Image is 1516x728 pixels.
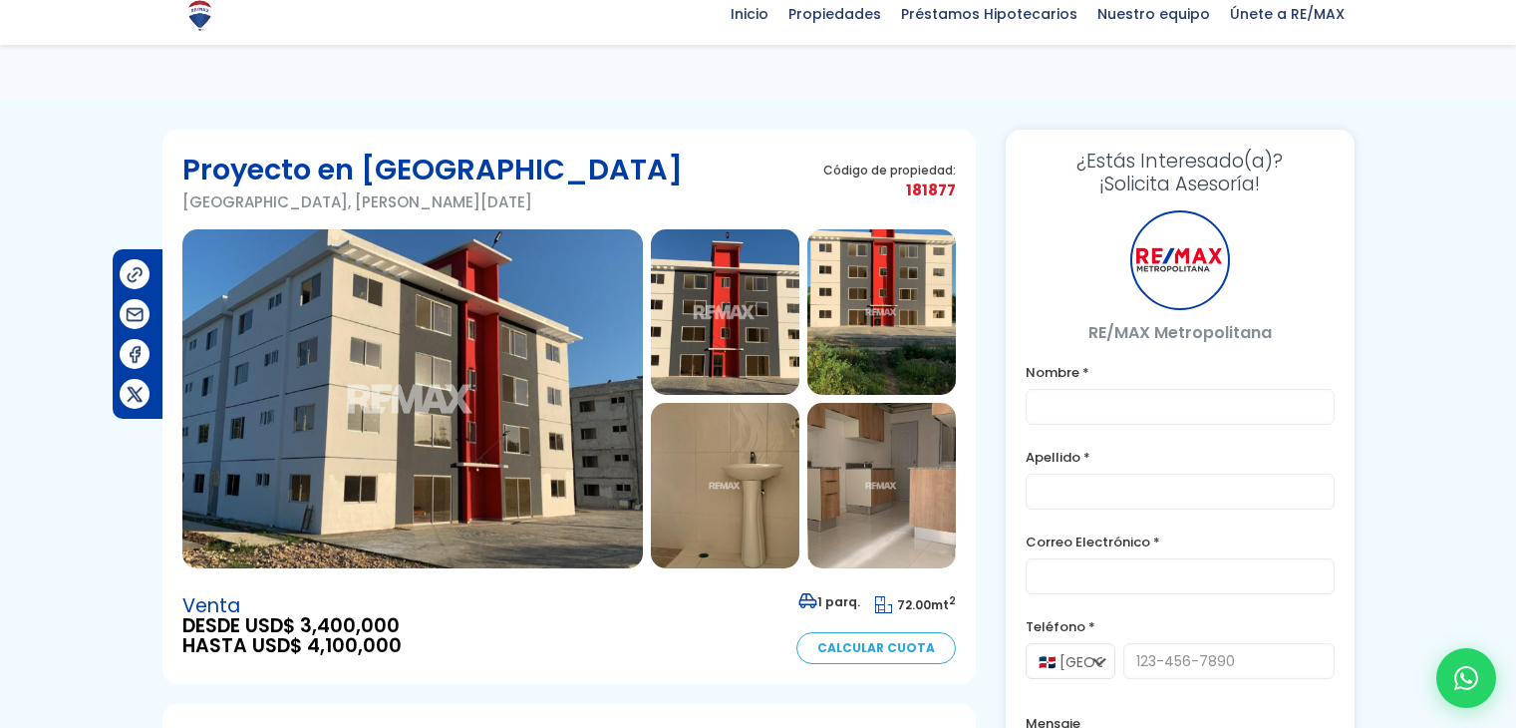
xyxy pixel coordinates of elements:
img: Compartir [125,264,146,285]
img: Proyecto en Cerros De Palmarejo [807,229,956,395]
a: Calcular Cuota [796,632,956,664]
span: mt [875,596,956,613]
label: Correo Electrónico * [1026,530,1335,554]
span: Venta [182,596,402,616]
img: Proyecto en Cerros De Palmarejo [651,229,799,395]
img: Compartir [125,344,146,365]
img: Compartir [125,304,146,325]
label: Teléfono * [1026,614,1335,639]
label: Nombre * [1026,360,1335,385]
img: Proyecto en Cerros De Palmarejo [182,229,643,568]
span: ¿Estás Interesado(a)? [1026,150,1335,173]
label: Apellido * [1026,445,1335,470]
span: 181877 [823,178,956,202]
sup: 2 [949,593,956,608]
h3: ¡Solicita Asesoría! [1026,150,1335,195]
span: DESDE USD$ 3,400,000 [182,616,402,636]
span: 72.00 [897,596,931,613]
p: RE/MAX Metropolitana [1026,320,1335,345]
span: 1 parq. [798,593,860,610]
img: Proyecto en Cerros De Palmarejo [807,403,956,568]
p: [GEOGRAPHIC_DATA], [PERSON_NAME][DATE] [182,189,683,214]
img: Compartir [125,384,146,405]
input: 123-456-7890 [1123,643,1335,679]
img: Proyecto en Cerros De Palmarejo [651,403,799,568]
span: HASTA USD$ 4,100,000 [182,636,402,656]
div: RE/MAX Metropolitana [1130,210,1230,310]
span: Código de propiedad: [823,163,956,178]
h1: Proyecto en [GEOGRAPHIC_DATA] [182,150,683,189]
